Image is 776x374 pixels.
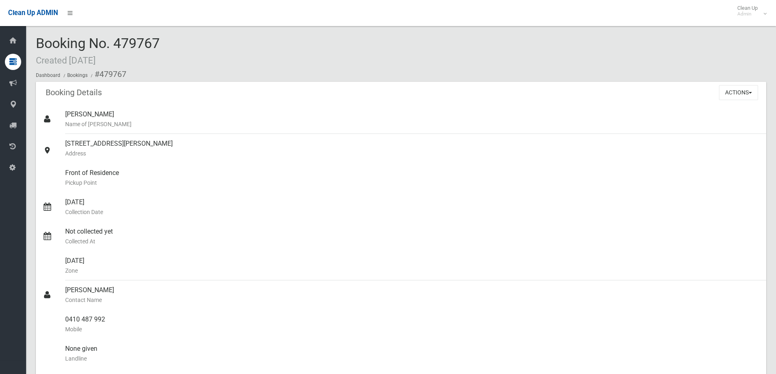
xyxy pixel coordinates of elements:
span: Clean Up ADMIN [8,9,58,17]
div: Front of Residence [65,163,760,192]
small: Landline [65,354,760,363]
div: [PERSON_NAME] [65,105,760,134]
div: [STREET_ADDRESS][PERSON_NAME] [65,134,760,163]
small: Address [65,149,760,158]
div: [DATE] [65,192,760,222]
small: Name of [PERSON_NAME] [65,119,760,129]
li: #479767 [89,67,126,82]
small: Mobile [65,324,760,334]
div: [PERSON_NAME] [65,280,760,310]
small: Collection Date [65,207,760,217]
div: [DATE] [65,251,760,280]
span: Booking No. 479767 [36,35,160,67]
small: Created [DATE] [36,55,96,66]
div: Not collected yet [65,222,760,251]
small: Admin [737,11,758,17]
small: Zone [65,266,760,276]
button: Actions [719,85,758,100]
a: Bookings [67,72,88,78]
small: Collected At [65,236,760,246]
small: Contact Name [65,295,760,305]
header: Booking Details [36,85,112,101]
div: None given [65,339,760,368]
span: Clean Up [733,5,766,17]
a: Dashboard [36,72,60,78]
div: 0410 487 992 [65,310,760,339]
small: Pickup Point [65,178,760,188]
